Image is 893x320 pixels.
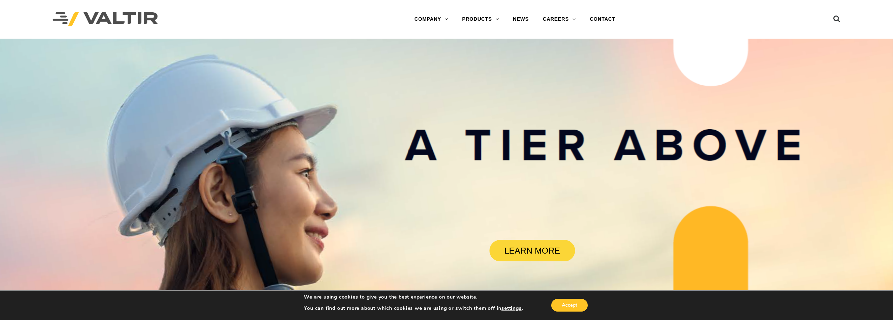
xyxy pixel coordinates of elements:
[501,305,521,312] button: settings
[455,12,506,26] a: PRODUCTS
[489,240,575,261] a: LEARN MORE
[551,299,588,312] button: Accept
[304,305,523,312] p: You can find out more about which cookies we are using or switch them off in .
[407,12,455,26] a: COMPANY
[536,12,583,26] a: CAREERS
[53,12,158,27] img: Valtir
[506,12,536,26] a: NEWS
[583,12,622,26] a: CONTACT
[304,294,523,300] p: We are using cookies to give you the best experience on our website.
